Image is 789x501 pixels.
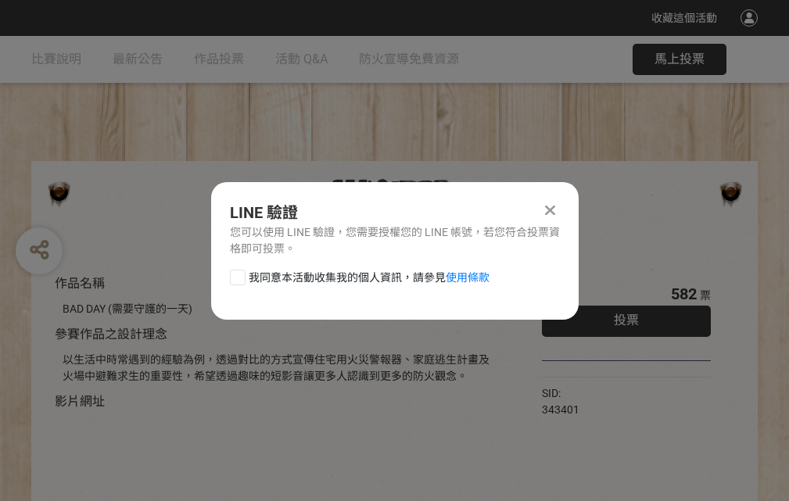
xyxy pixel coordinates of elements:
span: 投票 [614,313,639,327]
div: LINE 驗證 [230,201,560,224]
span: SID: 343401 [542,387,579,416]
iframe: Facebook Share [583,385,662,401]
span: 馬上投票 [655,52,705,66]
a: 防火宣導免費資源 [359,36,459,83]
span: 最新公告 [113,52,163,66]
span: 票 [700,289,711,302]
a: 活動 Q&A [275,36,328,83]
div: 以生活中時常遇到的經驗為例，透過對比的方式宣傳住宅用火災警報器、家庭逃生計畫及火場中避難求生的重要性，希望透過趣味的短影音讓更多人認識到更多的防火觀念。 [63,352,495,385]
span: 作品投票 [194,52,244,66]
span: 參賽作品之設計理念 [55,327,167,342]
span: 影片網址 [55,394,105,409]
a: 最新公告 [113,36,163,83]
button: 馬上投票 [633,44,726,75]
span: 我同意本活動收集我的個人資訊，請參見 [249,270,490,286]
div: BAD DAY (需要守護的一天) [63,301,495,317]
span: 收藏這個活動 [651,12,717,24]
span: 防火宣導免費資源 [359,52,459,66]
div: 您可以使用 LINE 驗證，您需要授權您的 LINE 帳號，若您符合投票資格即可投票。 [230,224,560,257]
span: 582 [671,284,697,303]
span: 活動 Q&A [275,52,328,66]
a: 使用條款 [446,271,490,284]
span: 比賽說明 [31,52,81,66]
a: 比賽說明 [31,36,81,83]
a: 作品投票 [194,36,244,83]
span: 作品名稱 [55,276,105,291]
